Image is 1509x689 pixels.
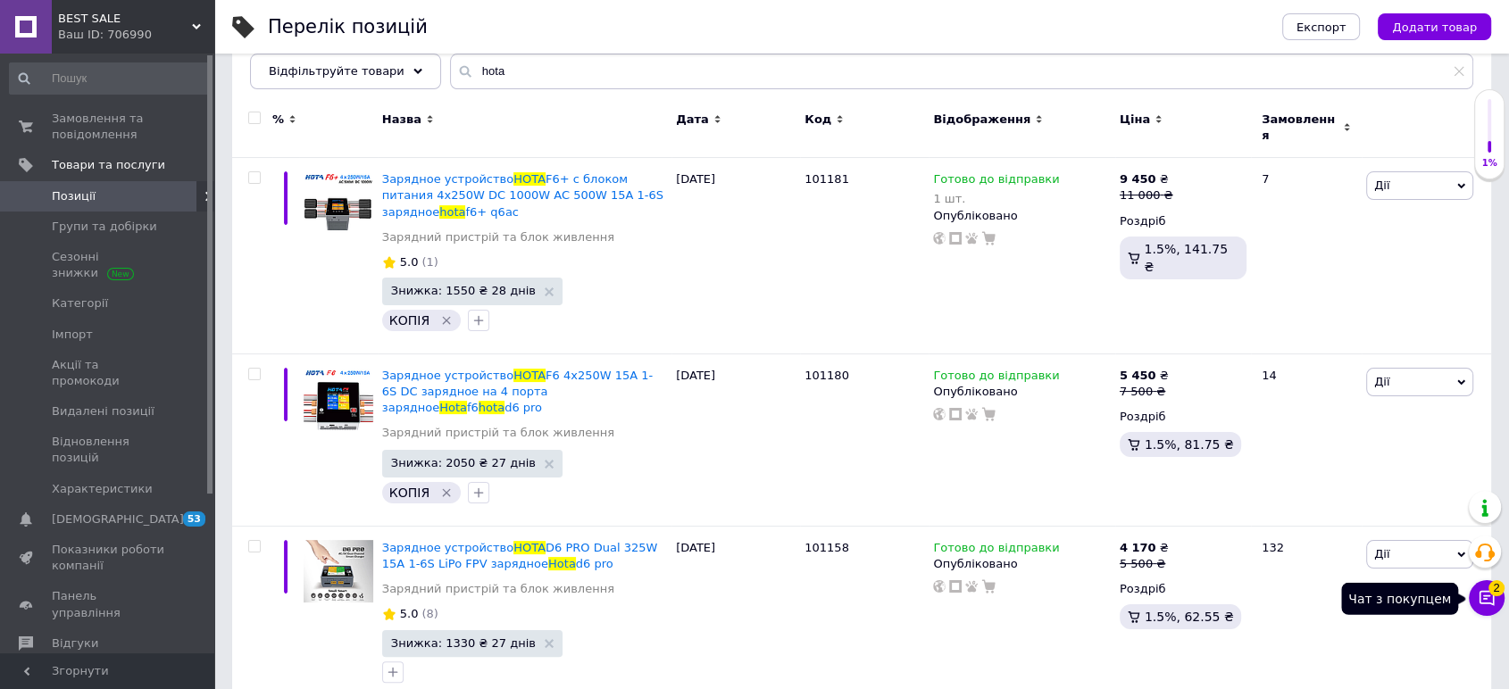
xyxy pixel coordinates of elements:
[1374,178,1389,192] span: Дії
[382,172,663,218] span: F6+ с блоком питания 4x250W DC 1000W AC 500W 15A 1-6S зарядное
[805,172,849,186] span: 101181
[671,353,800,526] div: [DATE]
[1120,556,1169,572] div: 5 500 ₴
[382,369,653,414] span: F6 4x250W 15A 1-6S DC зарядное на 4 порта зарядное
[1120,540,1169,556] div: ₴
[1378,13,1491,40] button: Додати товар
[467,401,479,414] span: f6
[391,285,536,296] span: Знижка: 1550 ₴ 28 днів
[513,172,546,186] span: HOTA
[439,313,454,328] svg: Видалити мітку
[52,481,153,497] span: Характеристики
[421,255,438,269] span: (1)
[1120,172,1156,186] b: 9 450
[1120,369,1156,382] b: 5 450
[391,457,536,469] span: Знижка: 2050 ₴ 27 днів
[1469,580,1505,616] button: Чат з покупцем2
[1282,13,1361,40] button: Експорт
[52,249,165,281] span: Сезонні знижки
[382,112,421,128] span: Назва
[805,369,849,382] span: 101180
[389,486,429,500] span: КОПІЯ
[183,511,205,527] span: 53
[933,172,1059,191] span: Готово до відправки
[382,581,614,597] a: Зарядний пристрій та блок живлення
[1144,242,1227,274] span: 1.5%, 141.75 ₴
[382,425,614,441] a: Зарядний пристрій та блок живлення
[421,607,438,620] span: (8)
[382,172,663,218] a: Зарядное устройствоHOTAF6+ с блоком питания 4x250W DC 1000W AC 500W 15A 1-6S зарядноеhotaf6+ q6ac
[933,556,1111,572] div: Опубліковано
[1120,187,1173,203] div: 11 000 ₴
[52,635,98,652] span: Відгуки
[1120,368,1169,384] div: ₴
[400,607,419,620] span: 5.0
[465,205,519,219] span: f6+ q6ac
[1251,158,1362,354] div: 7
[52,511,184,527] span: [DEMOGRAPHIC_DATA]
[9,62,210,95] input: Пошук
[304,368,373,435] img: Зарядное устройство HOTA F6 4x250W 15A 1-6S DC зарядное на 4 порта зарядное Hota f6 hota d6 pro
[1120,541,1156,554] b: 4 170
[933,384,1111,400] div: Опубліковано
[576,557,613,570] span: d6 pro
[52,219,157,235] span: Групи та добірки
[250,54,343,71] span: Опубліковані
[676,112,709,128] span: Дата
[382,541,513,554] span: Зарядное устройство
[52,542,165,574] span: Показники роботи компанії
[513,369,546,382] span: HOTA
[1145,610,1234,624] span: 1.5%, 62.55 ₴
[1374,547,1389,560] span: Дії
[58,11,192,27] span: BEST SALE
[504,401,542,414] span: d6 pro
[933,112,1030,128] span: Відображення
[272,112,284,128] span: %
[933,541,1059,560] span: Готово до відправки
[304,540,373,603] img: Зарядное устройство HOTA D6 PRO Dual 325W 15A 1-6S LiPo FPV зарядное Hota d6 pro
[1475,157,1504,170] div: 1%
[439,486,454,500] svg: Видалити мітку
[805,541,849,554] span: 101158
[1488,576,1505,592] span: 2
[382,541,657,570] span: D6 PRO Dual 325W 15A 1-6S LiPo FPV зарядное
[1374,375,1389,388] span: Дії
[548,557,576,570] span: Hota
[391,637,536,649] span: Знижка: 1330 ₴ 27 днів
[52,588,165,620] span: Панель управління
[52,434,165,466] span: Відновлення позицій
[1120,112,1150,128] span: Ціна
[382,541,657,570] a: Зарядное устройствоHOTAD6 PRO Dual 325W 15A 1-6S LiPo FPV зарядноеHotad6 pro
[382,369,653,414] a: Зарядное устройствоHOTAF6 4x250W 15A 1-6S DC зарядное на 4 порта зарядноеHotaf6hotad6 pro
[1120,581,1246,597] div: Роздріб
[479,401,504,414] span: hota
[450,54,1473,89] input: Пошук по назві позиції, артикулу і пошуковим запитам
[1120,171,1173,187] div: ₴
[52,157,165,173] span: Товари та послуги
[382,229,614,245] a: Зарядний пристрій та блок живлення
[1120,409,1246,425] div: Роздріб
[439,401,467,414] span: Hota
[52,295,108,311] span: Категорії
[439,205,465,219] span: hota
[52,327,93,343] span: Імпорт
[269,64,404,78] span: Відфільтруйте товари
[1120,213,1246,229] div: Роздріб
[389,313,429,328] span: КОПІЯ
[671,158,800,354] div: [DATE]
[805,112,831,128] span: Код
[382,172,513,186] span: Зарядное устройство
[58,27,214,43] div: Ваш ID: 706990
[933,208,1111,224] div: Опубліковано
[382,369,513,382] span: Зарядное устройство
[1120,384,1169,400] div: 7 500 ₴
[933,369,1059,387] span: Готово до відправки
[1341,583,1458,615] div: Чат з покупцем
[268,18,428,37] div: Перелік позицій
[513,541,546,554] span: HOTA
[1392,21,1477,34] span: Додати товар
[933,192,1059,205] div: 1 шт.
[52,403,154,419] span: Видалені позиції
[52,111,165,143] span: Замовлення та повідомлення
[400,255,419,269] span: 5.0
